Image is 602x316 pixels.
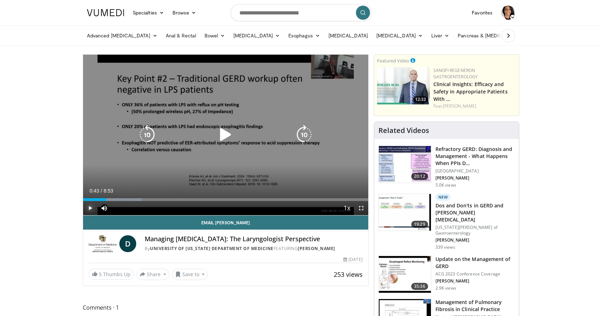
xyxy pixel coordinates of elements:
a: D [119,235,136,252]
a: [PERSON_NAME] [298,245,335,251]
img: ad825f27-dfd2-41f6-b222-fbc2511984fc.150x105_q85_crop-smart_upscale.jpg [379,256,431,293]
h3: Dos and Don'ts in GERD and [PERSON_NAME][MEDICAL_DATA] [435,202,515,223]
span: 12:32 [413,96,428,103]
span: 0:43 [89,188,99,194]
h3: Refractory GERD: Diagnosis and Management - What Happens When PPIs D… [435,146,515,167]
div: [DATE] [343,256,362,263]
a: Pancreas & [MEDICAL_DATA] [453,29,536,43]
a: [MEDICAL_DATA] [229,29,284,43]
button: Mute [97,201,111,215]
button: Play [83,201,97,215]
h4: Related Videos [378,126,429,135]
p: [US_STATE][PERSON_NAME] of Gastroenterology [435,225,515,236]
p: 339 views [435,244,455,250]
a: Anal & Rectal [162,29,200,43]
span: / [101,188,102,194]
a: 19:29 New Dos and Don'ts in GERD and [PERSON_NAME][MEDICAL_DATA] [US_STATE][PERSON_NAME] of Gastr... [378,194,515,250]
a: Sanofi Regeneron Gastroenterology [433,67,478,80]
img: University of Colorado Department of Medicine [89,235,117,252]
a: Browse [168,6,201,20]
p: New [435,194,451,201]
div: By FEATURING [145,245,362,252]
a: [PERSON_NAME] [443,103,476,109]
p: [GEOGRAPHIC_DATA] [435,168,515,174]
p: 5.0K views [435,182,456,188]
img: Avatar [501,6,515,20]
button: Save to [172,269,208,280]
span: 253 views [334,270,363,279]
span: 19:29 [411,221,428,228]
p: [PERSON_NAME] [435,175,515,181]
a: Specialties [128,6,168,20]
span: 5 [99,271,102,278]
img: VuMedi Logo [87,9,124,16]
p: ACG 2023 Conference Coverage [435,271,515,277]
span: Comments 1 [83,303,369,312]
a: Email [PERSON_NAME] [83,215,368,230]
input: Search topics, interventions [231,4,371,21]
a: 35:36 Update on the Management of GERD ACG 2023 Conference Coverage [PERSON_NAME] 2.9K views [378,256,515,293]
h3: Management of Pulmonary Fibrosis in Clinical Practice [435,299,515,313]
a: 12:32 [377,67,430,104]
div: Progress Bar [83,198,368,201]
a: 5 Thumbs Up [89,269,134,280]
a: Advanced [MEDICAL_DATA] [83,29,162,43]
span: 8:53 [104,188,113,194]
span: 35:36 [411,283,428,290]
a: 20:12 Refractory GERD: Diagnosis and Management - What Happens When PPIs D… [GEOGRAPHIC_DATA] [PE... [378,146,515,188]
h4: Managing [MEDICAL_DATA]: The Laryngologist Perspective [145,235,362,243]
a: [MEDICAL_DATA] [324,29,372,43]
span: 20:12 [411,173,428,180]
video-js: Video Player [83,55,368,215]
a: Bowel [200,29,229,43]
button: Fullscreen [354,201,368,215]
a: Clinical Insights: Efficacy and Safety in Appropriate Patients With … [433,81,508,102]
a: Favorites [468,6,497,20]
img: 3ebb8888-053f-4716-a04b-23597f74d097.150x105_q85_crop-smart_upscale.jpg [379,146,431,183]
a: [MEDICAL_DATA] [372,29,427,43]
p: 2.9K views [435,285,456,291]
img: f50e71c0-081a-4360-bbe0-1cd57b33a2d4.150x105_q85_crop-smart_upscale.jpg [379,194,431,231]
a: Liver [427,29,453,43]
small: Featured Video [377,57,409,64]
div: Feat. [433,103,516,109]
p: [PERSON_NAME] [435,237,515,243]
img: bf9ce42c-6823-4735-9d6f-bc9dbebbcf2c.png.150x105_q85_crop-smart_upscale.jpg [377,67,430,104]
button: Playback Rate [340,201,354,215]
a: University of [US_STATE] Department of Medicine [150,245,274,251]
button: Share [137,269,169,280]
a: Esophagus [284,29,324,43]
p: [PERSON_NAME] [435,278,515,284]
h3: Update on the Management of GERD [435,256,515,270]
